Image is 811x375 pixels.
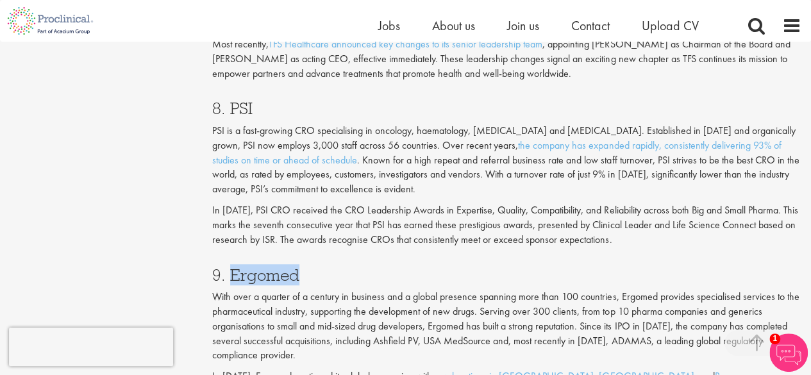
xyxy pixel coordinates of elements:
a: Jobs [378,17,400,34]
a: Upload CV [642,17,699,34]
p: With over a quarter of a century in business and a global presence spanning more than 100 countri... [212,290,801,363]
p: Most recently, , appointing [PERSON_NAME] as Chairman of the Board and [PERSON_NAME] as acting CE... [212,37,801,81]
img: Chatbot [769,333,808,372]
p: In [DATE], PSI CRO received the CRO Leadership Awards in Expertise, Quality, Compatibility, and R... [212,203,801,247]
span: 1 [769,333,780,344]
h3: 8. PSI [212,100,801,117]
a: Join us [507,17,539,34]
iframe: reCAPTCHA [9,328,173,366]
a: the company has expanded rapidly, consistently delivering 93% of studies on time or ahead of sche... [212,138,781,167]
a: TFS Healthcare announced key changes to its senior leadership team [269,37,542,51]
h3: 9. Ergomed [212,267,801,283]
p: PSI is a fast-growing CRO specialising in oncology, haematology, [MEDICAL_DATA] and [MEDICAL_DATA... [212,124,801,197]
a: About us [432,17,475,34]
a: Contact [571,17,610,34]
